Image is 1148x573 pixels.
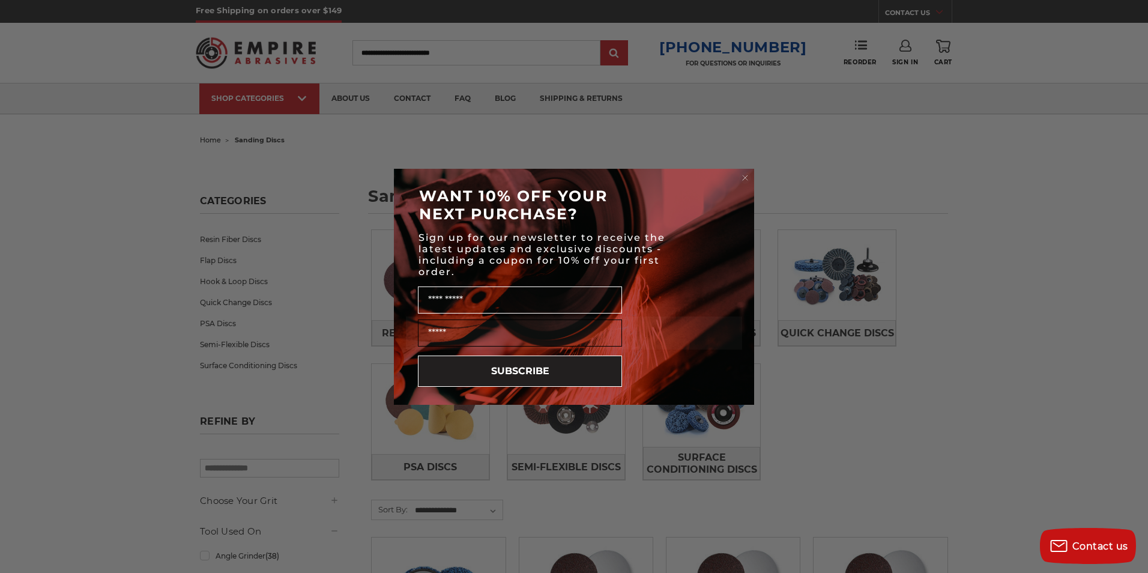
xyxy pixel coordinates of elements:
[418,320,622,347] input: Email
[419,187,608,223] span: WANT 10% OFF YOUR NEXT PURCHASE?
[739,172,751,184] button: Close dialog
[418,356,622,387] button: SUBSCRIBE
[1072,541,1128,552] span: Contact us
[418,232,665,277] span: Sign up for our newsletter to receive the latest updates and exclusive discounts - including a co...
[1040,528,1136,564] button: Contact us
